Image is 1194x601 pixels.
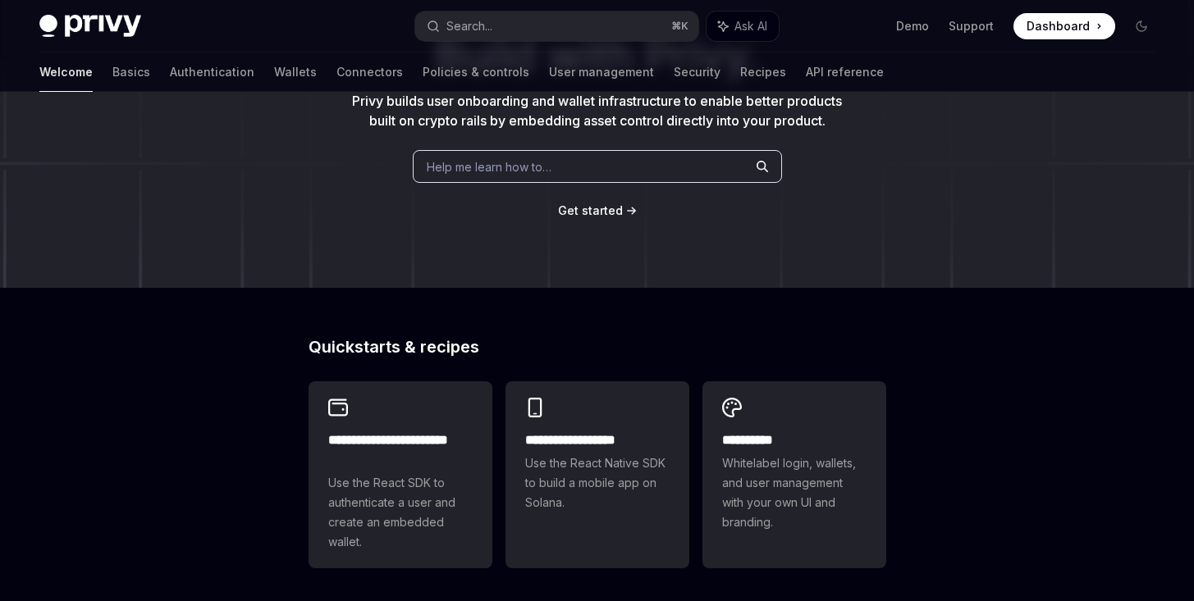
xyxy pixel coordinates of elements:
[949,18,994,34] a: Support
[558,203,623,217] span: Get started
[415,11,698,41] button: Search...⌘K
[446,16,492,36] div: Search...
[309,339,479,355] span: Quickstarts & recipes
[274,52,317,92] a: Wallets
[525,453,670,512] span: Use the React Native SDK to build a mobile app on Solana.
[352,93,842,129] span: Privy builds user onboarding and wallet infrastructure to enable better products built on crypto ...
[722,453,867,532] span: Whitelabel login, wallets, and user management with your own UI and branding.
[1013,13,1115,39] a: Dashboard
[1128,13,1155,39] button: Toggle dark mode
[740,52,786,92] a: Recipes
[558,203,623,219] a: Get started
[39,15,141,38] img: dark logo
[734,18,767,34] span: Ask AI
[506,381,689,568] a: **** **** **** ***Use the React Native SDK to build a mobile app on Solana.
[674,52,721,92] a: Security
[328,473,473,552] span: Use the React SDK to authenticate a user and create an embedded wallet.
[896,18,929,34] a: Demo
[170,52,254,92] a: Authentication
[671,20,688,33] span: ⌘ K
[336,52,403,92] a: Connectors
[427,158,551,175] span: Help me learn how to…
[806,52,884,92] a: API reference
[112,52,150,92] a: Basics
[702,381,886,568] a: **** *****Whitelabel login, wallets, and user management with your own UI and branding.
[423,52,529,92] a: Policies & controls
[39,52,93,92] a: Welcome
[707,11,779,41] button: Ask AI
[1027,18,1090,34] span: Dashboard
[549,52,654,92] a: User management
